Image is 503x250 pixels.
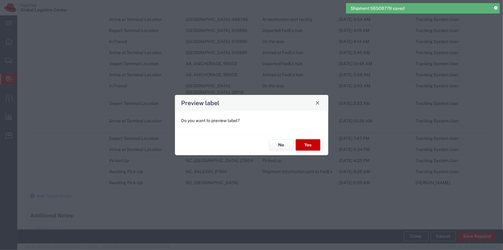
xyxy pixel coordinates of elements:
button: Yes [296,139,320,151]
p: Do you want to preview label? [181,117,322,124]
h4: Preview label [181,98,219,107]
button: No [269,139,294,151]
button: Close [313,98,322,107]
span: Shipment 56508779 saved [351,5,404,12]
